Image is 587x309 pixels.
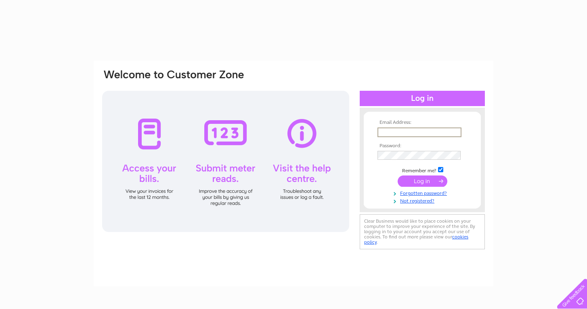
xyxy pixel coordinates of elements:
[364,234,468,245] a: cookies policy
[375,143,469,149] th: Password:
[398,175,447,187] input: Submit
[360,214,485,249] div: Clear Business would like to place cookies on your computer to improve your experience of the sit...
[377,189,469,196] a: Forgotten password?
[375,166,469,174] td: Remember me?
[377,196,469,204] a: Not registered?
[375,120,469,125] th: Email Address:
